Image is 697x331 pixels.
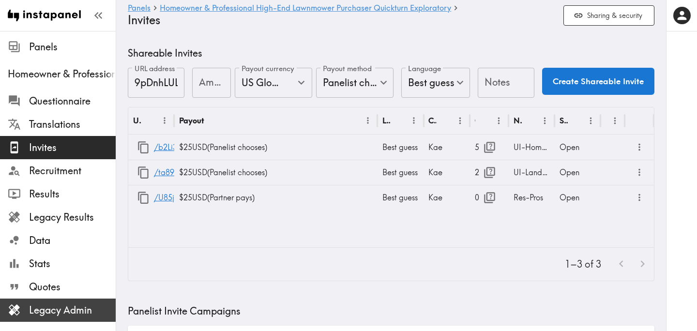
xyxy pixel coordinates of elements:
div: Status [560,116,568,125]
span: Results [29,187,116,201]
span: Recruitment [29,164,116,178]
button: Menu [157,113,172,128]
div: Open [555,135,601,160]
button: Menu [407,113,422,128]
span: Quotes [29,280,116,294]
button: more [632,190,648,206]
div: $25 USD ( Panelist chooses ) [174,135,378,160]
div: Res-Pros [509,185,555,210]
button: more [632,165,648,181]
div: Notes [514,116,522,125]
button: more [632,139,648,155]
button: Create Shareable Invite [542,68,654,95]
button: Sharing & security [563,5,654,26]
span: Questionnaire [29,94,116,108]
div: Best guess [378,185,424,210]
button: Sort [523,113,538,128]
div: 2 [475,160,504,185]
button: Menu [491,113,506,128]
div: URL [133,116,141,125]
label: Payout currency [242,63,294,74]
button: Open [294,75,309,90]
div: Open [555,160,601,185]
p: 1–3 of 3 [565,257,601,271]
div: UI-Landscapers [509,160,555,185]
button: Sort [392,113,407,128]
div: 0 [475,185,504,210]
button: Sort [606,113,621,128]
span: Homeowner & Professional High-End Lawnmower Purchaser Quickturn Exploratory [8,67,116,81]
span: Translations [29,118,116,131]
a: /ta89ufAy3 [154,160,194,185]
div: Kae [424,135,470,160]
div: Creator [428,116,437,125]
button: Menu [583,113,598,128]
button: Sort [205,113,220,128]
div: Best guess [378,160,424,185]
h4: Invites [128,13,556,27]
h5: Panelist Invite Campaigns [128,304,654,318]
div: 5 [475,135,504,160]
a: /U85jG9UnG [154,185,200,210]
span: Panels [29,40,116,54]
div: Payout [179,116,204,125]
div: UI-Homeowners [509,135,555,160]
a: Homeowner & Professional High-End Lawnmower Purchaser Quickturn Exploratory [160,4,451,13]
label: Language [408,63,441,74]
button: Menu [537,113,552,128]
span: Invites [29,141,116,154]
button: Sort [476,113,491,128]
label: Payout method [323,63,372,74]
a: Panels [128,4,151,13]
a: /b2Li3y5Ag [154,135,196,160]
button: Menu [453,113,468,128]
div: Opens [475,116,476,125]
h5: Shareable Invites [128,46,654,60]
div: Panelist chooses [316,68,394,98]
label: URL address [135,63,175,74]
button: Sort [569,113,584,128]
div: Kae [424,160,470,185]
button: Menu [607,113,622,128]
span: Stats [29,257,116,271]
div: $25 USD ( Partner pays ) [174,185,378,210]
div: Kae [424,185,470,210]
div: Best guess [401,68,470,98]
span: Legacy Admin [29,303,116,317]
div: $25 USD ( Panelist chooses ) [174,160,378,185]
span: Data [29,234,116,247]
div: Open [555,185,601,210]
button: Menu [361,113,376,128]
button: Sort [438,113,453,128]
div: Best guess [378,135,424,160]
span: Legacy Results [29,211,116,224]
button: Sort [142,113,157,128]
div: Language [382,116,391,125]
